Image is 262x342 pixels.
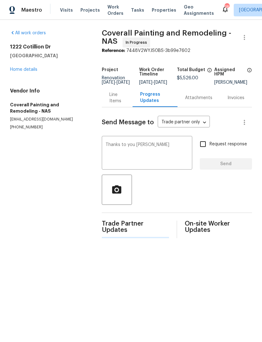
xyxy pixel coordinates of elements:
[107,4,123,16] span: Work Orders
[131,8,144,12] span: Tasks
[102,80,115,85] span: [DATE]
[139,68,177,76] h5: Work Order Timeline
[102,48,252,54] div: 7448V2WYJS0BS-3b99e7602
[214,80,252,85] div: [PERSON_NAME]
[80,7,100,13] span: Projects
[184,4,214,16] span: Geo Assignments
[152,7,176,13] span: Properties
[225,4,229,10] div: 18
[185,221,252,233] span: On-site Worker Updates
[102,29,231,45] span: Coverall Painting and Remodeling - NAS
[102,76,130,85] span: Renovation
[21,7,42,13] span: Maestro
[247,68,252,80] span: The hpm assigned to this work order.
[158,117,210,128] div: Trade partner only
[10,117,87,122] p: [EMAIL_ADDRESS][DOMAIN_NAME]
[109,92,125,104] div: Line Items
[177,76,198,80] span: $5,526.00
[140,91,170,104] div: Progress Updates
[10,102,87,114] h5: Coverall Painting and Remodeling - NAS
[207,68,212,76] span: The total cost of line items that have been proposed by Opendoor. This sum includes line items th...
[185,95,212,101] div: Attachments
[10,125,87,130] p: [PHONE_NUMBER]
[154,80,167,85] span: [DATE]
[139,80,167,85] span: -
[126,39,150,46] span: In Progress
[10,88,87,94] h4: Vendor Info
[106,143,188,165] textarea: Thanks to you [PERSON_NAME]
[10,31,46,35] a: All work orders
[10,44,87,50] h2: 1222 Cotillion Dr
[210,141,247,148] span: Request response
[102,80,130,85] span: -
[60,7,73,13] span: Visits
[10,53,87,59] h5: [GEOGRAPHIC_DATA]
[227,95,244,101] div: Invoices
[102,68,118,72] h5: Project
[10,67,37,72] a: Home details
[177,68,205,72] h5: Total Budget
[214,68,245,76] h5: Assigned HPM
[117,80,130,85] span: [DATE]
[102,119,154,126] span: Send Message to
[102,221,169,233] span: Trade Partner Updates
[139,80,152,85] span: [DATE]
[102,48,125,53] b: Reference:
